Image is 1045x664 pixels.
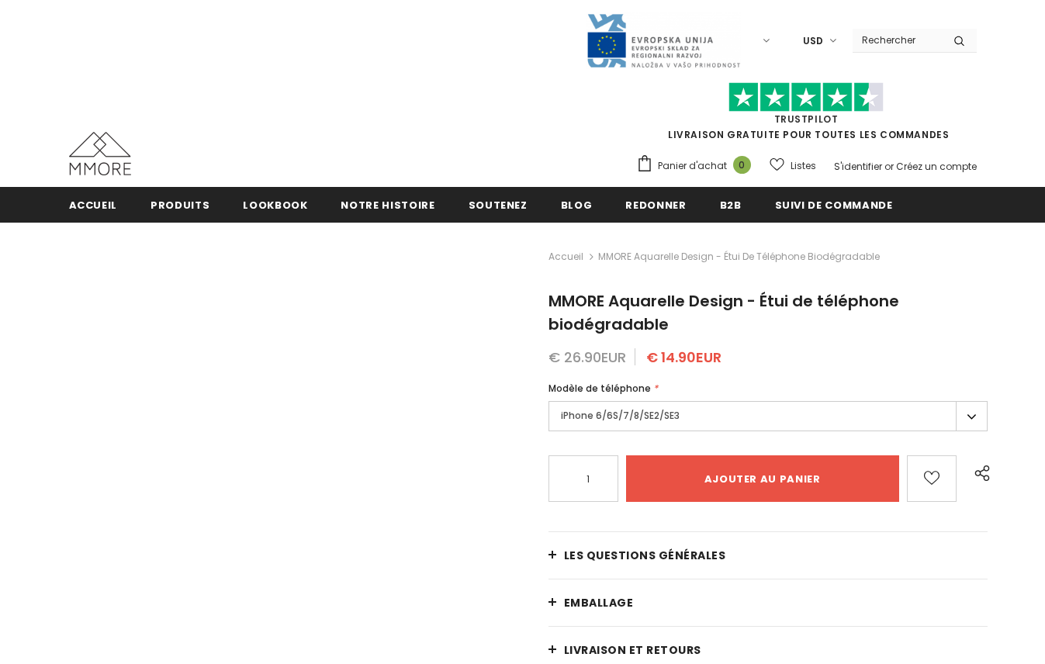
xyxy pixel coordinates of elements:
a: soutenez [469,187,528,222]
span: Panier d'achat [658,158,727,174]
label: iPhone 6/6S/7/8/SE2/SE3 [548,401,988,431]
a: Lookbook [243,187,307,222]
a: Produits [151,187,209,222]
img: Faites confiance aux étoiles pilotes [728,82,884,112]
span: Modèle de téléphone [548,382,651,395]
a: Javni Razpis [586,33,741,47]
a: Panier d'achat 0 [636,154,759,178]
span: Lookbook [243,198,307,213]
span: Produits [151,198,209,213]
a: Les questions générales [548,532,988,579]
span: € 14.90EUR [646,348,721,367]
a: Accueil [548,247,583,266]
a: S'identifier [834,160,882,173]
img: Javni Razpis [586,12,741,69]
a: Créez un compte [896,160,977,173]
span: Les questions générales [564,548,726,563]
a: Notre histoire [341,187,434,222]
a: Redonner [625,187,686,222]
span: B2B [720,198,742,213]
span: MMORE Aquarelle Design - Étui de téléphone biodégradable [598,247,880,266]
span: Accueil [69,198,118,213]
span: Listes [791,158,816,174]
a: TrustPilot [774,112,839,126]
span: Suivi de commande [775,198,893,213]
span: € 26.90EUR [548,348,626,367]
span: EMBALLAGE [564,595,634,610]
a: Blog [561,187,593,222]
a: Listes [770,152,816,179]
a: B2B [720,187,742,222]
span: Notre histoire [341,198,434,213]
input: Search Site [853,29,942,51]
span: Livraison et retours [564,642,701,658]
span: USD [803,33,823,49]
span: MMORE Aquarelle Design - Étui de téléphone biodégradable [548,290,899,335]
a: EMBALLAGE [548,579,988,626]
span: soutenez [469,198,528,213]
span: LIVRAISON GRATUITE POUR TOUTES LES COMMANDES [636,89,977,141]
span: or [884,160,894,173]
span: Blog [561,198,593,213]
a: Accueil [69,187,118,222]
a: Suivi de commande [775,187,893,222]
span: Redonner [625,198,686,213]
span: 0 [733,156,751,174]
input: Ajouter au panier [626,455,899,502]
img: Cas MMORE [69,132,131,175]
